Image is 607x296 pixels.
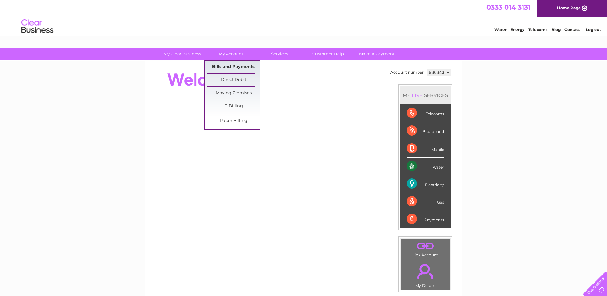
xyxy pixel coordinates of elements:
[407,104,444,122] div: Telecoms
[302,48,355,60] a: Customer Help
[407,158,444,175] div: Water
[510,27,524,32] a: Energy
[350,48,403,60] a: Make A Payment
[207,74,260,86] a: Direct Debit
[207,87,260,100] a: Moving Premises
[153,4,455,31] div: Clear Business is a trading name of Verastar Limited (registered in [GEOGRAPHIC_DATA] No. 3667643...
[551,27,561,32] a: Blog
[528,27,547,32] a: Telecoms
[204,48,257,60] a: My Account
[494,27,507,32] a: Water
[389,67,425,78] td: Account number
[401,259,450,290] td: My Details
[564,27,580,32] a: Contact
[407,122,444,140] div: Broadband
[401,239,450,259] td: Link Account
[486,3,531,11] a: 0333 014 3131
[403,260,448,283] a: .
[253,48,306,60] a: Services
[207,115,260,127] a: Paper Billing
[207,100,260,113] a: E-Billing
[586,27,601,32] a: Log out
[21,17,54,36] img: logo.png
[407,140,444,158] div: Mobile
[400,86,451,104] div: MY SERVICES
[407,210,444,228] div: Payments
[411,92,424,98] div: LIVE
[403,241,448,252] a: .
[207,61,260,73] a: Bills and Payments
[156,48,209,60] a: My Clear Business
[407,193,444,210] div: Gas
[407,175,444,193] div: Electricity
